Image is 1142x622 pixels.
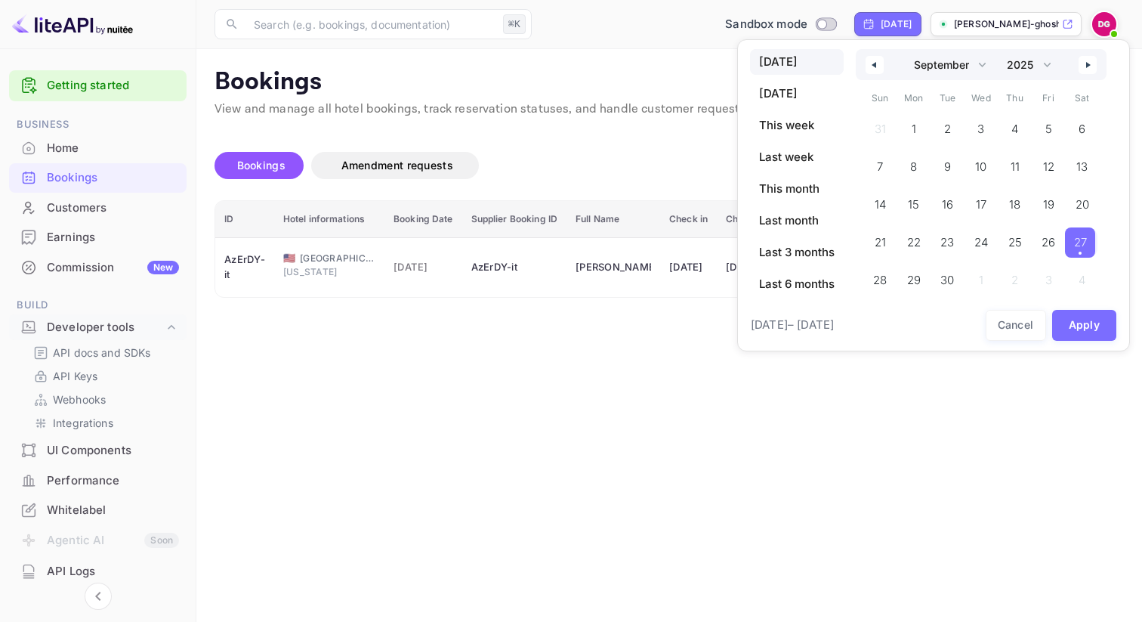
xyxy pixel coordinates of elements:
[931,148,965,178] button: 9
[897,148,931,178] button: 8
[1065,148,1099,178] button: 13
[897,86,931,110] span: Mon
[1065,224,1099,254] button: 27
[974,229,988,256] span: 24
[912,116,916,143] span: 1
[998,186,1032,216] button: 18
[998,224,1032,254] button: 25
[998,110,1032,141] button: 4
[750,271,844,297] button: Last 6 months
[1032,110,1066,141] button: 5
[875,191,886,218] span: 14
[998,86,1032,110] span: Thu
[750,49,844,75] button: [DATE]
[873,267,887,294] span: 28
[940,229,954,256] span: 23
[977,116,984,143] span: 3
[1032,86,1066,110] span: Fri
[998,148,1032,178] button: 11
[751,317,834,334] span: [DATE] – [DATE]
[1079,116,1085,143] span: 6
[750,144,844,170] button: Last week
[965,86,998,110] span: Wed
[1032,224,1066,254] button: 26
[1076,191,1089,218] span: 20
[965,110,998,141] button: 3
[863,186,897,216] button: 14
[1074,229,1087,256] span: 27
[1065,86,1099,110] span: Sat
[965,148,998,178] button: 10
[931,86,965,110] span: Tue
[1032,148,1066,178] button: 12
[750,240,844,265] button: Last 3 months
[1065,186,1099,216] button: 20
[863,86,897,110] span: Sun
[944,153,951,181] span: 9
[1076,153,1088,181] span: 13
[897,261,931,292] button: 29
[944,116,951,143] span: 2
[1052,310,1117,341] button: Apply
[910,153,917,181] span: 8
[1009,191,1020,218] span: 18
[875,229,886,256] span: 21
[877,153,883,181] span: 7
[750,81,844,107] button: [DATE]
[976,191,986,218] span: 17
[897,224,931,254] button: 22
[1042,229,1055,256] span: 26
[940,267,954,294] span: 30
[1043,191,1054,218] span: 19
[750,208,844,234] button: Last month
[1011,116,1018,143] span: 4
[1043,153,1054,181] span: 12
[986,310,1046,341] button: Cancel
[750,113,844,138] button: This week
[1011,153,1020,181] span: 11
[1045,116,1052,143] span: 5
[750,176,844,202] button: This month
[965,186,998,216] button: 17
[863,224,897,254] button: 21
[897,110,931,141] button: 1
[1008,229,1022,256] span: 25
[965,224,998,254] button: 24
[931,110,965,141] button: 2
[907,229,921,256] span: 22
[942,191,953,218] span: 16
[931,224,965,254] button: 23
[975,153,986,181] span: 10
[897,186,931,216] button: 15
[1065,110,1099,141] button: 6
[931,186,965,216] button: 16
[1032,186,1066,216] button: 19
[931,261,965,292] button: 30
[863,148,897,178] button: 7
[907,267,921,294] span: 29
[863,261,897,292] button: 28
[908,191,919,218] span: 15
